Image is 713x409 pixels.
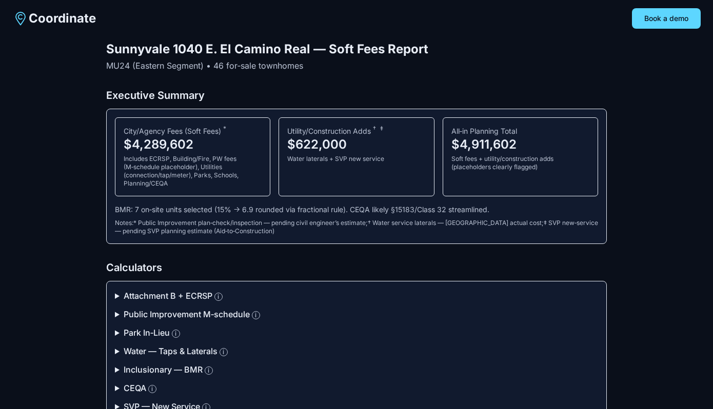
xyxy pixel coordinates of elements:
[373,125,376,132] sup: Water service laterals — pending City actual cost
[287,155,425,163] div: Water laterals + SVP new service
[223,125,226,132] sup: Public Improvement plan‑check/inspection — pending civil engineer’s estimate
[106,41,607,57] h1: Sunnyvale 1040 E. El Camino Real — Soft Fees Report
[115,205,598,215] div: BMR: 7 on‑site units selected (15% → 6.9 rounded via fractional rule). CEQA likely §15183/Class 3...
[115,219,598,235] div: Notes: * Public Improvement plan‑check/inspection — pending civil engineer’s estimate ; † Water s...
[451,136,589,153] div: $4,911,602
[115,345,598,357] summary: Water — Taps & LateralsMore info
[205,366,213,375] button: More info
[124,155,262,188] div: Includes ECRSP, Building/Fire, PW fees (M‑schedule placeholder), Utilities (connection/tap/meter)...
[287,136,425,153] div: $622,000
[124,126,262,136] div: City/Agency Fees (Soft Fees)
[115,290,598,302] summary: Attachment B + ECRSPMore info
[29,10,96,27] span: Coordinate
[115,363,598,376] summary: Inclusionary — BMRMore info
[451,126,589,136] div: All‑in Planning Total
[115,326,598,339] summary: Park In‑LieuMore info
[106,88,607,103] h2: Executive Summary
[12,10,29,27] img: Coordinate
[12,10,96,27] a: Coordinate
[124,136,262,153] div: $4,289,602
[115,382,598,394] summary: CEQAMore info
[451,155,589,171] div: Soft fees + utility/construction adds (placeholders clearly flagged)
[252,311,260,319] button: More info
[380,125,383,132] sup: SVP new‑service — pending SVP planning estimate (Aid‑to‑Construction)
[106,59,607,72] p: MU24 (Eastern Segment) • 46 for‑sale townhomes
[632,8,701,29] button: Book a demo
[214,293,223,301] button: More info
[287,126,425,136] div: Utility/Construction Adds
[172,330,180,338] button: More info
[115,308,598,320] summary: Public Improvement M‑scheduleMore info
[106,260,607,275] h2: Calculators
[148,385,156,393] button: More info
[220,348,228,356] button: More info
